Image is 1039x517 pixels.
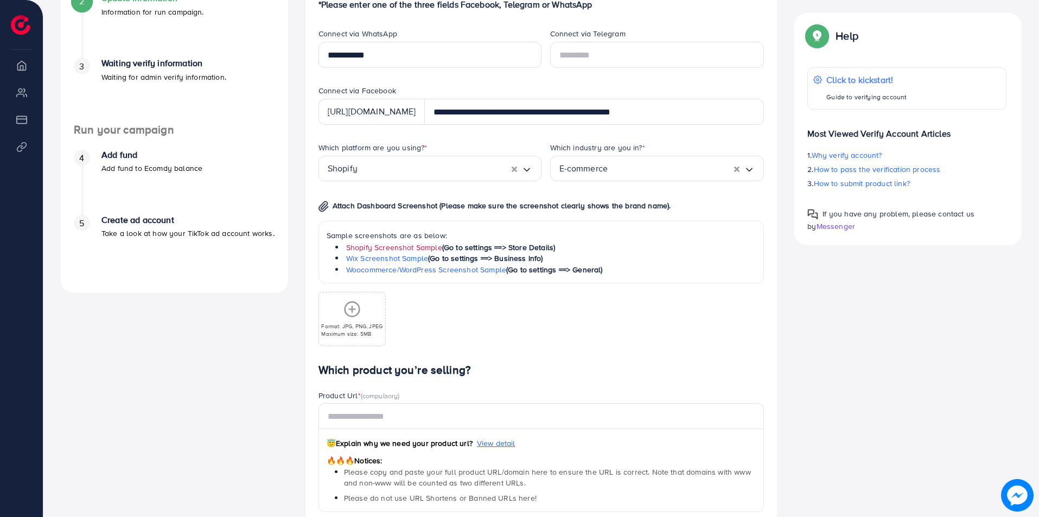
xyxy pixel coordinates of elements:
[318,363,764,377] h4: Which product you’re selling?
[321,322,383,330] p: Format: JPG, PNG, JPEG
[101,5,204,18] p: Information for run campaign.
[807,208,974,232] span: If you have any problem, please contact us by
[101,215,275,225] h4: Create ad account
[814,164,941,175] span: How to pass the verification process
[734,162,740,175] button: Clear Selected
[61,215,288,280] li: Create ad account
[327,455,354,466] span: 🔥🔥🔥
[817,221,855,232] span: Messenger
[826,73,907,86] p: Click to kickstart!
[328,160,358,177] span: Shopify
[550,142,645,153] label: Which industry are you in?
[346,264,506,275] a: Woocommerce/WordPress Screenshot Sample
[101,150,202,160] h4: Add fund
[807,118,1006,140] p: Most Viewed Verify Account Articles
[101,162,202,175] p: Add fund to Ecomdy balance
[346,242,442,253] a: Shopify Screenshot Sample
[327,438,336,449] span: 😇
[318,99,425,125] div: [URL][DOMAIN_NAME]
[608,160,734,177] input: Search for option
[346,253,428,264] a: Wix Screenshot Sample
[477,438,515,449] span: View detail
[101,71,226,84] p: Waiting for admin verify information.
[333,200,671,211] span: Attach Dashboard Screenshot (Please make sure the screenshot clearly shows the brand name).
[327,455,383,466] span: Notices:
[318,142,428,153] label: Which platform are you using?
[327,438,473,449] span: Explain why we need your product url?
[550,156,764,181] div: Search for option
[807,149,1006,162] p: 1.
[506,264,602,275] span: (Go to settings ==> General)
[61,150,288,215] li: Add fund
[321,330,383,337] p: Maximum size: 5MB
[358,160,512,177] input: Search for option
[826,91,907,104] p: Guide to verifying account
[11,15,30,35] img: logo
[318,85,396,96] label: Connect via Facebook
[807,177,1006,190] p: 3.
[79,60,84,73] span: 3
[428,253,543,264] span: (Go to settings ==> Business Info)
[812,150,882,161] span: Why verify account?
[61,123,288,137] h4: Run your campaign
[318,156,541,181] div: Search for option
[1004,482,1030,508] img: image
[318,390,400,401] label: Product Url
[327,229,756,242] p: Sample screenshots are as below:
[101,58,226,68] h4: Waiting verify information
[79,152,84,164] span: 4
[318,201,329,212] img: img
[79,217,84,229] span: 5
[318,28,397,39] label: Connect via WhatsApp
[61,58,288,123] li: Waiting verify information
[836,29,858,42] p: Help
[807,26,827,46] img: Popup guide
[550,28,626,39] label: Connect via Telegram
[559,160,608,177] span: E-commerce
[344,467,751,488] span: Please copy and paste your full product URL/domain here to ensure the URL is correct. Note that d...
[101,227,275,240] p: Take a look at how your TikTok ad account works.
[807,163,1006,176] p: 2.
[814,178,910,189] span: How to submit product link?
[512,162,517,175] button: Clear Selected
[344,493,537,503] span: Please do not use URL Shortens or Banned URLs here!
[361,391,400,400] span: (compulsory)
[807,209,818,220] img: Popup guide
[442,242,555,253] span: (Go to settings ==> Store Details)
